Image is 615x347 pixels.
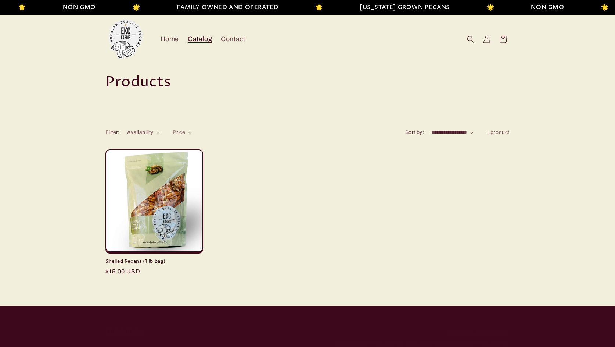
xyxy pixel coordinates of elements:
li: [US_STATE] GROWN PECANS [360,2,450,13]
h2: Quick links [105,328,305,336]
h2: Filter: [105,128,120,136]
li: 🌟 [601,2,609,13]
h1: Products [105,73,510,92]
span: Home [161,35,179,43]
span: Price [173,130,185,135]
li: FAMILY OWNED AND OPERATED [177,2,278,13]
summary: Availability (0 selected) [127,128,160,136]
span: Availability [127,130,154,135]
a: Catalog [183,31,216,48]
span: Contact [221,35,245,43]
li: NON GMO [531,2,564,13]
a: Shelled Pecans (1 lb bag) [105,258,203,265]
span: 1 product [486,130,510,135]
summary: Search [463,31,479,47]
label: Sort by: [405,130,424,135]
a: Contact [216,31,249,48]
li: 🌟 [487,2,494,13]
img: EKC Pecans [105,19,146,60]
li: 🌟 [18,2,26,13]
a: EKC Pecans [103,16,149,62]
a: Home [156,31,183,48]
summary: Price [173,128,192,136]
li: 🌟 [315,2,323,13]
span: Catalog [188,35,212,43]
li: 🌟 [133,2,140,13]
li: NON GMO [63,2,96,13]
